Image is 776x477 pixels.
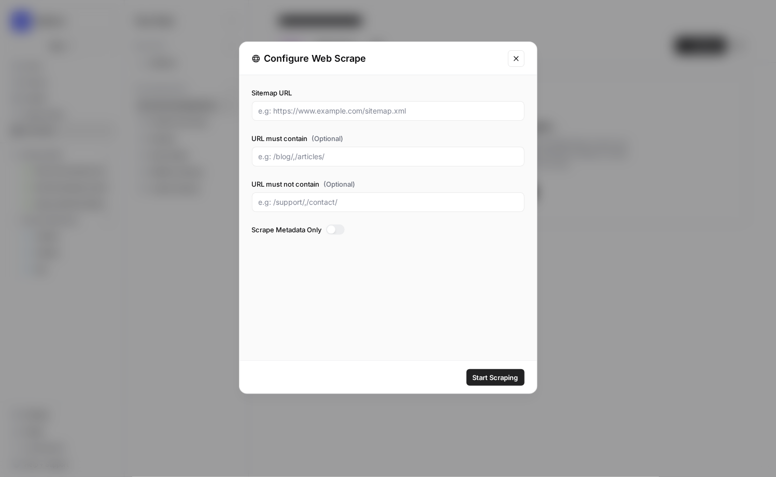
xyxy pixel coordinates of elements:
span: (Optional) [312,133,344,144]
label: Sitemap URL [252,88,525,98]
span: (Optional) [324,179,356,189]
input: e.g: /support/,/contact/ [259,197,518,207]
button: Start Scraping [467,369,525,386]
label: URL must contain [252,133,525,144]
input: e.g: https://www.example.com/sitemap.xml [259,106,518,116]
div: Configure Web Scrape [252,51,502,66]
button: Close modal [508,50,525,67]
span: Start Scraping [473,372,518,383]
label: Scrape Metadata Only [252,225,525,235]
label: URL must not contain [252,179,525,189]
input: e.g: /blog/,/articles/ [259,151,518,162]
